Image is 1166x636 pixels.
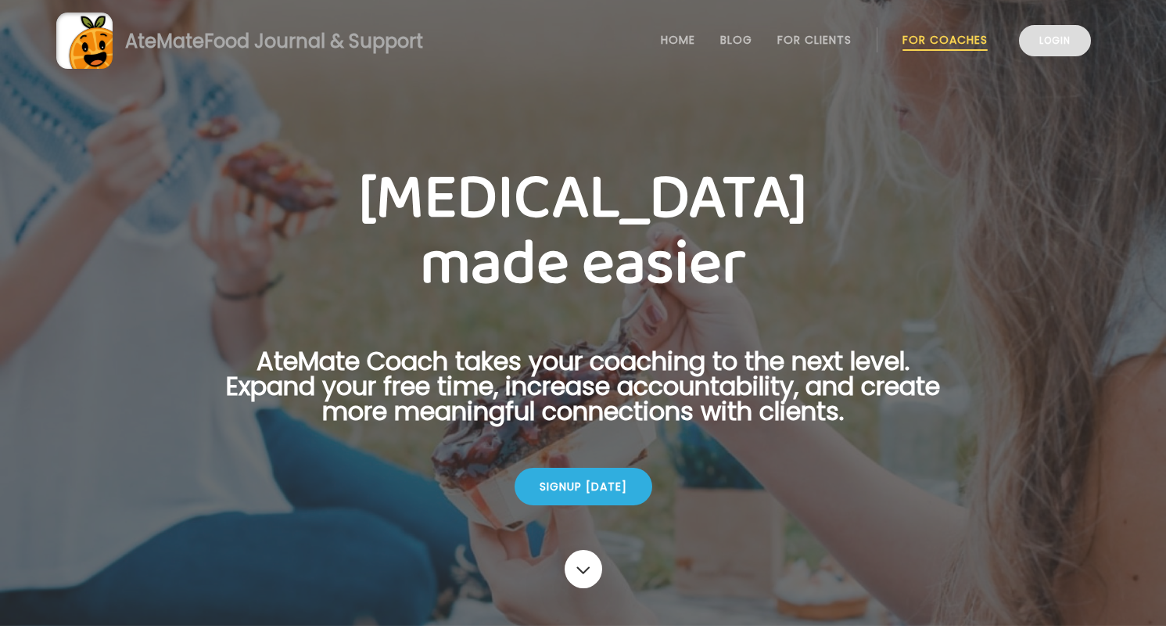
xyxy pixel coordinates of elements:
[113,27,423,55] div: AteMate
[56,13,1110,69] a: AteMateFood Journal & Support
[202,166,965,297] h1: [MEDICAL_DATA] made easier
[720,34,752,46] a: Blog
[204,28,423,54] span: Food Journal & Support
[661,34,695,46] a: Home
[515,468,652,505] div: Signup [DATE]
[1019,25,1091,56] a: Login
[202,349,965,443] p: AteMate Coach takes your coaching to the next level. Expand your free time, increase accountabili...
[902,34,988,46] a: For Coaches
[777,34,852,46] a: For Clients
